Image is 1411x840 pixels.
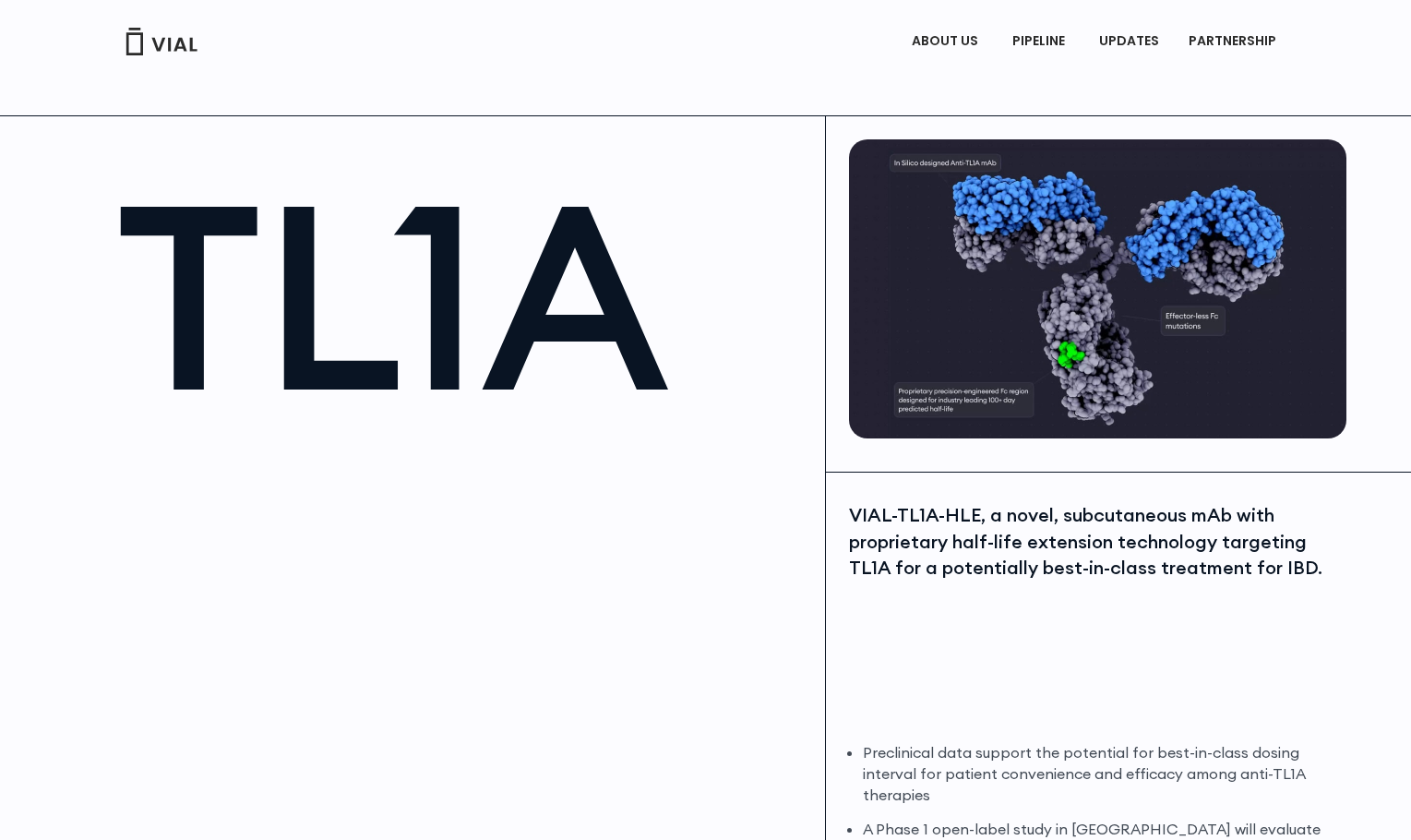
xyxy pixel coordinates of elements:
img: TL1A antibody diagram. [849,139,1346,438]
a: UPDATES [1084,26,1173,57]
a: PIPELINEMenu Toggle [998,26,1083,57]
a: PARTNERSHIPMenu Toggle [1174,26,1296,57]
div: VIAL-TL1A-HLE, a novel, subcutaneous mAb with proprietary half-life extension technology targetin... [849,502,1342,582]
h1: TL1A [116,167,807,425]
li: Preclinical data support the potential for best-in-class dosing interval for patient convenience ... [863,742,1342,806]
img: Vial Logo [125,28,198,55]
a: ABOUT USMenu Toggle [897,26,997,57]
